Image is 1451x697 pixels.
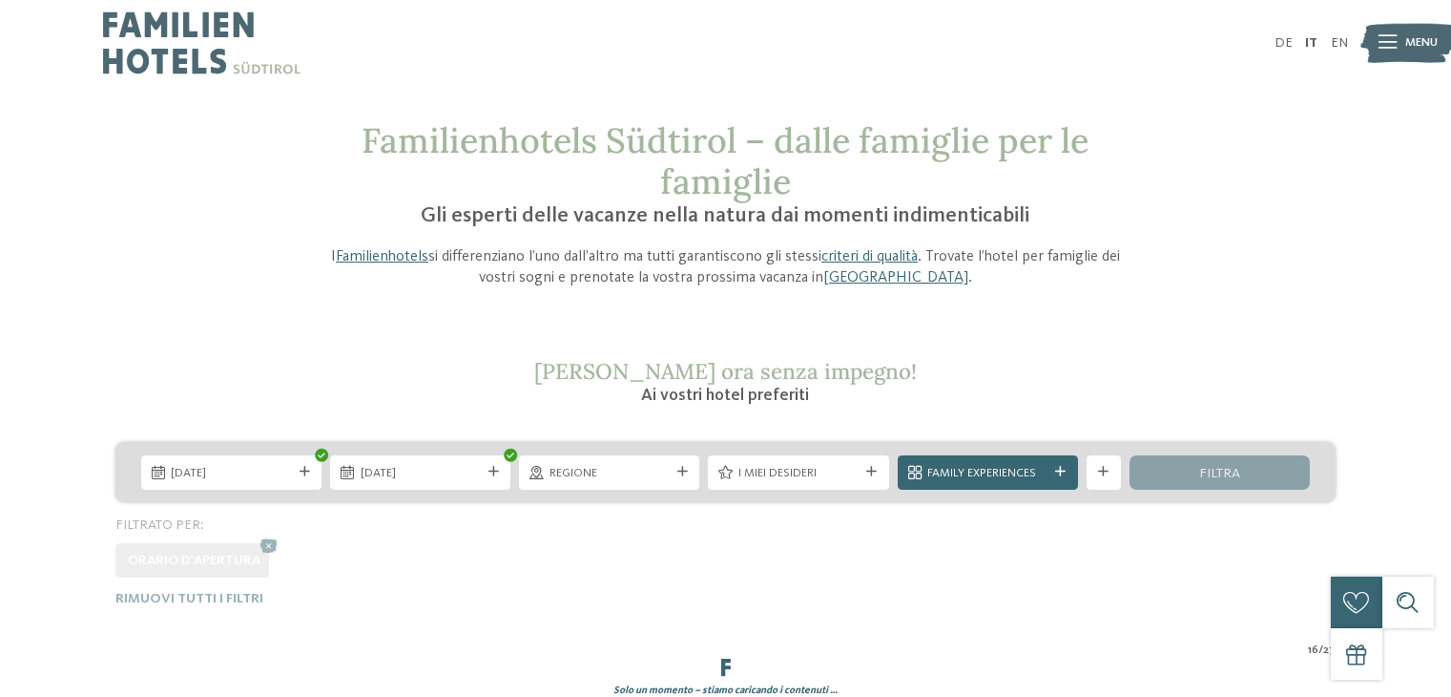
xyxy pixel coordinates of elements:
span: I miei desideri [738,465,859,482]
a: Familienhotels [336,249,428,264]
span: Regione [549,465,670,482]
span: Ai vostri hotel preferiti [641,387,809,404]
span: [DATE] [361,465,481,482]
span: Family Experiences [927,465,1047,482]
span: Gli esperti delle vacanze nella natura dai momenti indimenticabili [421,205,1029,226]
span: Menu [1405,34,1438,52]
span: Familienhotels Südtirol – dalle famiglie per le famiglie [362,118,1088,203]
a: EN [1331,36,1348,50]
p: I si differenziano l’uno dall’altro ma tutti garantiscono gli stessi . Trovate l’hotel per famigl... [318,246,1134,289]
span: [DATE] [171,465,291,482]
a: DE [1275,36,1293,50]
span: 27 [1323,642,1336,659]
a: IT [1305,36,1317,50]
span: 16 [1308,642,1318,659]
span: / [1318,642,1323,659]
a: criteri di qualità [821,249,918,264]
span: [PERSON_NAME] ora senza impegno! [534,357,917,385]
a: [GEOGRAPHIC_DATA] [823,270,968,285]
